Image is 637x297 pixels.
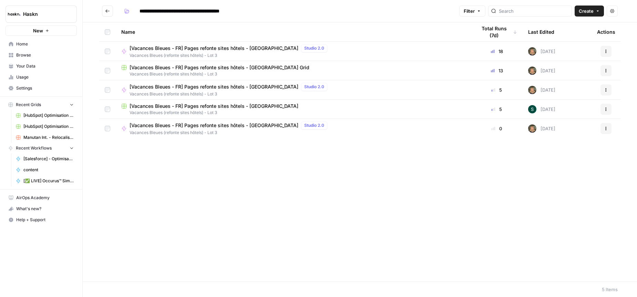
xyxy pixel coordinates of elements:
[121,110,465,116] span: Vacances Bleues (refonte sites hôtels) - Lot 3
[23,167,74,173] span: content
[130,64,309,71] span: [Vacances Bleues - FR] Pages refonte sites hôtels - [GEOGRAPHIC_DATA] Grid
[304,45,324,51] span: Studio 2.0
[16,85,74,91] span: Settings
[121,121,465,136] a: [Vacances Bleues - FR] Pages refonte sites hôtels - [GEOGRAPHIC_DATA]Studio 2.0Vacances Bleues (r...
[130,45,298,52] span: [Vacances Bleues - FR] Pages refonte sites hôtels - [GEOGRAPHIC_DATA]
[304,84,324,90] span: Studio 2.0
[464,8,475,14] span: Filter
[528,105,555,113] div: [DATE]
[121,64,465,77] a: [Vacances Bleues - FR] Pages refonte sites hôtels - [GEOGRAPHIC_DATA] GridVacances Bleues (refont...
[13,110,77,121] a: [HubSpot] Optimisation - Articles de blog
[6,39,77,50] a: Home
[16,74,74,80] span: Usage
[6,192,77,203] a: AirOps Academy
[130,91,330,97] span: Vacances Bleues (refonte sites hôtels) - Lot 3
[528,22,554,41] div: Last Edited
[16,63,74,69] span: Your Data
[16,145,52,151] span: Recent Workflows
[16,195,74,201] span: AirOps Academy
[528,86,555,94] div: [DATE]
[16,41,74,47] span: Home
[459,6,485,17] button: Filter
[602,286,618,293] div: 5 Items
[130,103,298,110] span: [Vacances Bleues - FR] Pages refonte sites hôtels - [GEOGRAPHIC_DATA]
[6,61,77,72] a: Your Data
[121,71,465,77] span: Vacances Bleues (refonte sites hôtels) - Lot 3
[528,66,536,75] img: ziyu4k121h9vid6fczkx3ylgkuqx
[579,8,594,14] span: Create
[23,156,74,162] span: [Salesforce] - Optimisation texte
[130,52,330,59] span: Vacances Bleues (refonte sites hôtels) - Lot 3
[528,105,536,113] img: 1zy2mh8b6ibtdktd6l3x6modsp44
[8,8,20,20] img: Haskn Logo
[23,123,74,130] span: [HubSpot] Optimisation - Articles de blog + outils
[16,102,41,108] span: Recent Grids
[528,124,536,133] img: ziyu4k121h9vid6fczkx3ylgkuqx
[476,48,517,55] div: 18
[121,103,465,116] a: [Vacances Bleues - FR] Pages refonte sites hôtels - [GEOGRAPHIC_DATA]Vacances Bleues (refonte sit...
[476,22,517,41] div: Total Runs (7d)
[16,217,74,223] span: Help + Support
[13,164,77,175] a: content
[6,100,77,110] button: Recent Grids
[16,52,74,58] span: Browse
[6,25,77,36] button: New
[121,83,465,97] a: [Vacances Bleues - FR] Pages refonte sites hôtels - [GEOGRAPHIC_DATA]Studio 2.0Vacances Bleues (r...
[13,132,77,143] a: Manutan Int. - Relocalisation kit SEO Grid
[121,22,465,41] div: Name
[130,130,330,136] span: Vacances Bleues (refonte sites hôtels) - Lot 3
[6,83,77,94] a: Settings
[528,66,555,75] div: [DATE]
[528,47,555,55] div: [DATE]
[6,143,77,153] button: Recent Workflows
[121,44,465,59] a: [Vacances Bleues - FR] Pages refonte sites hôtels - [GEOGRAPHIC_DATA]Studio 2.0Vacances Bleues (r...
[304,122,324,129] span: Studio 2.0
[476,106,517,113] div: 5
[528,47,536,55] img: ziyu4k121h9vid6fczkx3ylgkuqx
[13,175,77,186] a: [✅ LIVE] Occurus™ Similarity Auto-Clustering
[6,6,77,23] button: Workspace: Haskn
[575,6,604,17] button: Create
[6,203,77,214] button: What's new?
[23,134,74,141] span: Manutan Int. - Relocalisation kit SEO Grid
[102,6,113,17] button: Go back
[476,67,517,74] div: 13
[6,72,77,83] a: Usage
[23,178,74,184] span: [✅ LIVE] Occurus™ Similarity Auto-Clustering
[13,153,77,164] a: [Salesforce] - Optimisation texte
[130,122,298,129] span: [Vacances Bleues - FR] Pages refonte sites hôtels - [GEOGRAPHIC_DATA]
[23,11,65,18] span: Haskn
[476,86,517,93] div: 5
[476,125,517,132] div: 0
[597,22,615,41] div: Actions
[33,27,43,34] span: New
[130,83,298,90] span: [Vacances Bleues - FR] Pages refonte sites hôtels - [GEOGRAPHIC_DATA]
[6,50,77,61] a: Browse
[6,204,76,214] div: What's new?
[499,8,569,14] input: Search
[13,121,77,132] a: [HubSpot] Optimisation - Articles de blog + outils
[528,124,555,133] div: [DATE]
[23,112,74,119] span: [HubSpot] Optimisation - Articles de blog
[6,214,77,225] button: Help + Support
[528,86,536,94] img: ziyu4k121h9vid6fczkx3ylgkuqx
